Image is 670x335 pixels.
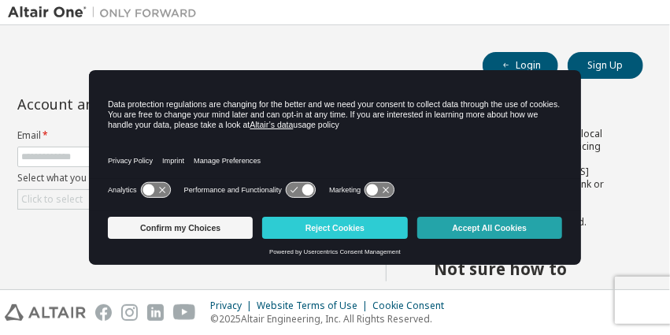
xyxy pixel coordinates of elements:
[21,193,83,206] div: Click to select
[568,52,643,79] button: Sign Up
[8,5,205,20] img: Altair One
[257,300,372,312] div: Website Terms of Use
[372,300,453,312] div: Cookie Consent
[210,312,453,326] p: © 2025 Altair Engineering, Inc. All Rights Reserved.
[147,304,164,321] img: linkedin.svg
[434,259,615,300] h2: Not sure how to login?
[95,304,112,321] img: facebook.svg
[17,98,305,110] div: Account and Login Help
[483,52,558,79] button: Login
[17,172,376,184] label: Select what you need help with
[210,300,257,312] div: Privacy
[18,190,376,209] div: Click to select
[5,304,86,321] img: altair_logo.svg
[173,304,196,321] img: youtube.svg
[121,304,138,321] img: instagram.svg
[17,129,376,142] label: Email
